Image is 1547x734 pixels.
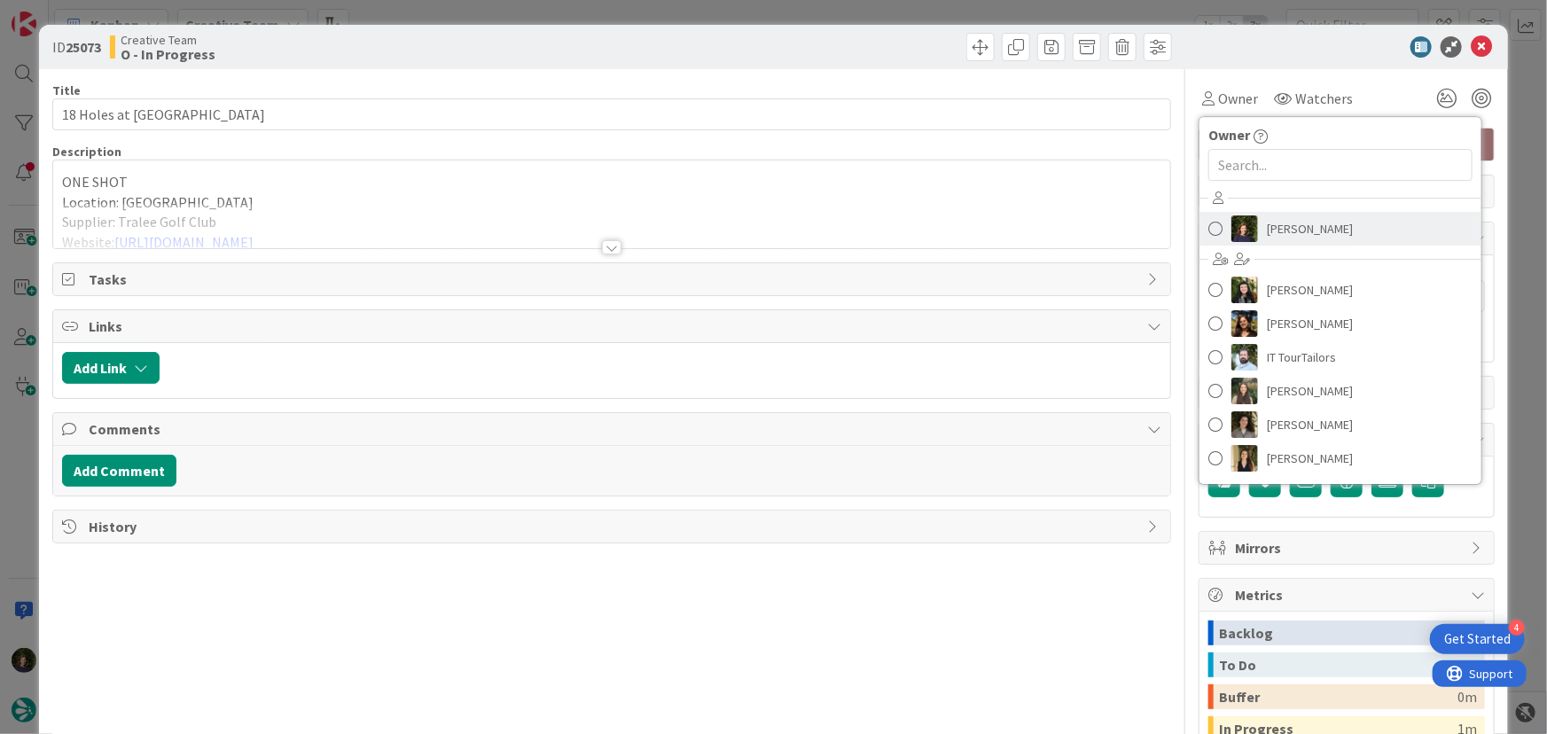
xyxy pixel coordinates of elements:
[121,47,215,61] b: O - In Progress
[1231,344,1258,371] img: IT
[1208,149,1473,181] input: Search...
[1267,344,1336,371] span: IT TourTailors
[1267,310,1353,337] span: [PERSON_NAME]
[37,3,81,24] span: Support
[1199,340,1481,374] a: ITIT TourTailors
[52,98,1172,130] input: type card name here...
[1199,307,1481,340] a: DR[PERSON_NAME]
[62,172,1162,192] p: ONE SHOT
[62,352,160,384] button: Add Link
[1457,684,1477,709] div: 0m
[52,82,81,98] label: Title
[1231,411,1258,438] img: MS
[1231,215,1258,242] img: MC
[1430,624,1525,654] div: Open Get Started checklist, remaining modules: 4
[66,38,101,56] b: 25073
[89,418,1139,440] span: Comments
[1231,310,1258,337] img: DR
[62,455,176,487] button: Add Comment
[52,144,121,160] span: Description
[1219,621,1457,645] div: Backlog
[1199,408,1481,441] a: MS[PERSON_NAME]
[1267,277,1353,303] span: [PERSON_NAME]
[121,33,215,47] span: Creative Team
[1219,652,1450,677] div: To Do
[1267,411,1353,438] span: [PERSON_NAME]
[1444,630,1511,648] div: Get Started
[52,36,101,58] span: ID
[1267,445,1353,472] span: [PERSON_NAME]
[1457,621,1477,645] div: 0m
[1509,620,1525,636] div: 4
[1199,441,1481,475] a: SP[PERSON_NAME]
[1267,215,1353,242] span: [PERSON_NAME]
[1231,277,1258,303] img: BC
[1199,273,1481,307] a: BC[PERSON_NAME]
[1231,445,1258,472] img: SP
[1267,378,1353,404] span: [PERSON_NAME]
[1199,212,1481,246] a: MC[PERSON_NAME]
[1219,684,1457,709] div: Buffer
[1218,88,1258,109] span: Owner
[1235,584,1462,605] span: Metrics
[89,269,1139,290] span: Tasks
[1231,378,1258,404] img: IG
[1295,88,1353,109] span: Watchers
[1208,124,1250,145] span: Owner
[89,516,1139,537] span: History
[1235,537,1462,558] span: Mirrors
[62,192,1162,213] p: Location: [GEOGRAPHIC_DATA]
[89,316,1139,337] span: Links
[1199,374,1481,408] a: IG[PERSON_NAME]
